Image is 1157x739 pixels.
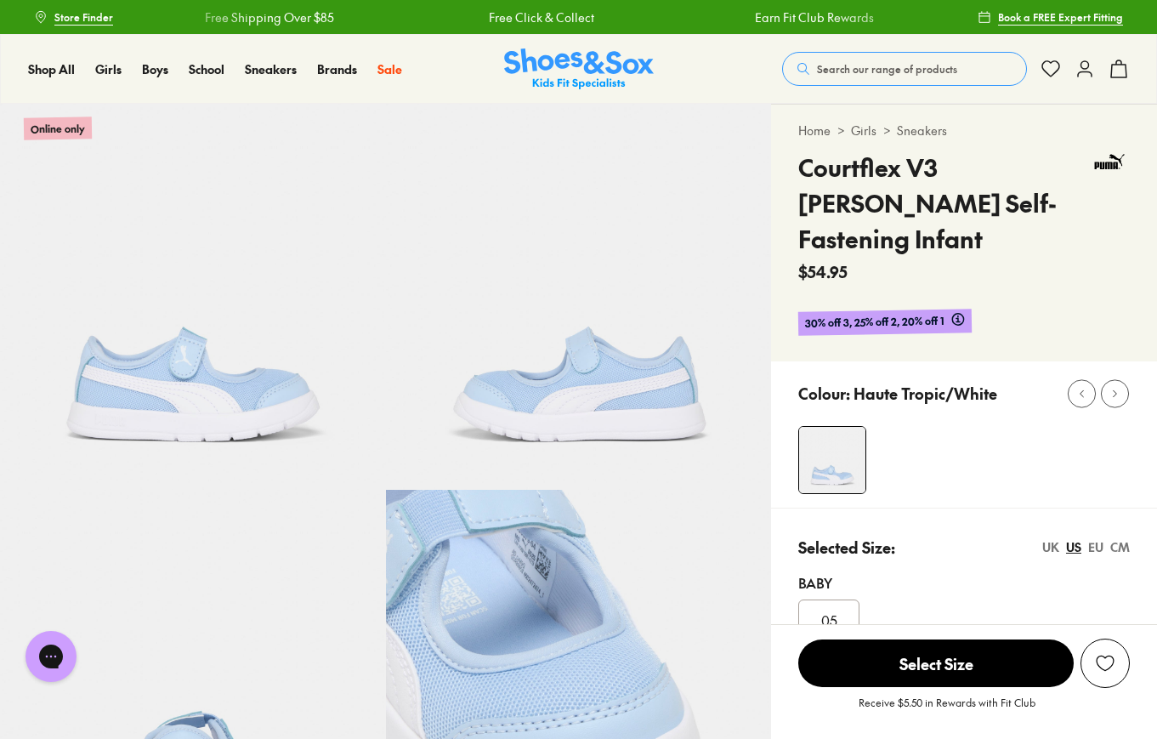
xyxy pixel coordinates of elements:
[189,60,224,77] span: School
[142,60,168,77] span: Boys
[245,60,297,77] span: Sneakers
[798,260,848,283] span: $54.95
[189,60,224,78] a: School
[851,122,876,139] a: Girls
[28,60,75,78] a: Shop All
[782,52,1027,86] button: Search our range of products
[95,60,122,77] span: Girls
[377,60,402,78] a: Sale
[317,60,357,78] a: Brands
[798,639,1074,688] button: Select Size
[817,61,957,77] span: Search our range of products
[1042,538,1059,556] div: UK
[978,2,1123,32] a: Book a FREE Expert Fitting
[504,48,654,90] a: Shoes & Sox
[1089,150,1130,175] img: Vendor logo
[798,572,1130,593] div: Baby
[854,382,997,405] p: Haute Tropic/White
[95,60,122,78] a: Girls
[204,9,333,26] a: Free Shipping Over $85
[377,60,402,77] span: Sale
[28,60,75,77] span: Shop All
[805,312,944,332] span: 30% off 3, 25% off 2, 20% off 1
[489,9,594,26] a: Free Click & Collect
[1110,538,1130,556] div: CM
[142,60,168,78] a: Boys
[798,122,831,139] a: Home
[897,122,947,139] a: Sneakers
[798,150,1089,257] h4: Courtflex V3 [PERSON_NAME] Self-Fastening Infant
[386,104,772,490] img: Courtflex V3 Lina Sf Inf G Haute Tropic/White
[245,60,297,78] a: Sneakers
[798,640,1074,687] span: Select Size
[1066,538,1081,556] div: US
[799,427,865,493] img: Courtflex V3 Lina Sf Inf G Haute Tropic/White
[859,695,1035,725] p: Receive $5.50 in Rewards with Fit Club
[1080,639,1130,688] button: Add to Wishlist
[504,48,654,90] img: SNS_Logo_Responsive.svg
[821,610,837,630] span: 05
[754,9,873,26] a: Earn Fit Club Rewards
[798,122,1130,139] div: > >
[998,9,1123,25] span: Book a FREE Expert Fitting
[34,2,113,32] a: Store Finder
[317,60,357,77] span: Brands
[54,9,113,25] span: Store Finder
[1088,538,1103,556] div: EU
[24,117,92,139] p: Online only
[17,625,85,688] iframe: Gorgias live chat messenger
[798,382,850,405] p: Colour:
[798,536,895,559] p: Selected Size:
